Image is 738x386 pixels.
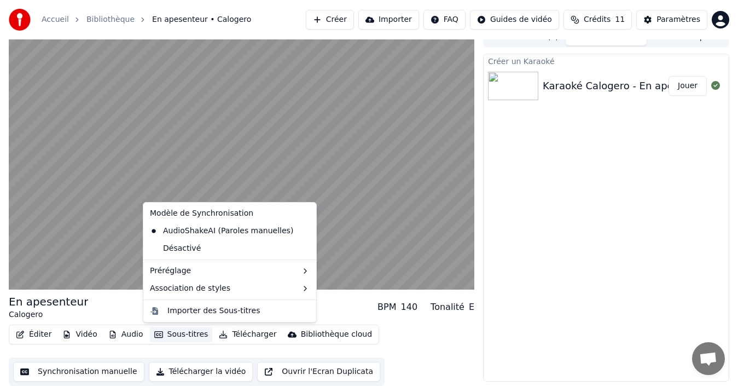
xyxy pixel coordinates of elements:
[423,10,466,30] button: FAQ
[150,327,213,342] button: Sous-titres
[214,327,281,342] button: Télécharger
[146,280,314,297] div: Association de styles
[469,301,474,314] div: E
[636,10,707,30] button: Paramètres
[146,262,314,280] div: Préréglage
[431,301,464,314] div: Tonalité
[149,362,253,382] button: Télécharger la vidéo
[401,301,418,314] div: 140
[692,342,725,375] div: Ouvrir le chat
[146,222,298,240] div: AudioShakeAI (Paroles manuelles)
[470,10,559,30] button: Guides de vidéo
[13,362,144,382] button: Synchronisation manuelle
[146,205,314,222] div: Modèle de Synchronisation
[377,301,396,314] div: BPM
[11,327,56,342] button: Éditer
[86,14,135,25] a: Bibliothèque
[9,309,88,320] div: Calogero
[358,10,419,30] button: Importer
[42,14,251,25] nav: breadcrumb
[9,9,31,31] img: youka
[58,327,101,342] button: Vidéo
[42,14,69,25] a: Accueil
[584,14,611,25] span: Crédits
[167,306,260,316] div: Importer des Sous-titres
[669,76,707,96] button: Jouer
[257,362,380,382] button: Ouvrir l'Ecran Duplicata
[615,14,625,25] span: 11
[146,240,314,257] div: Désactivé
[306,10,354,30] button: Créer
[152,14,251,25] span: En apesenteur • Calogero
[301,329,372,340] div: Bibliothèque cloud
[104,327,148,342] button: Audio
[563,10,632,30] button: Crédits11
[484,54,729,67] div: Créer un Karaoké
[656,14,700,25] div: Paramètres
[9,294,88,309] div: En apesenteur
[543,78,711,94] div: Karaoké Calogero - En apesenteur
